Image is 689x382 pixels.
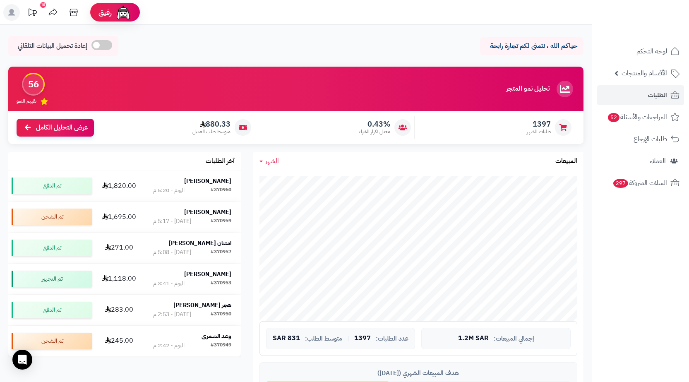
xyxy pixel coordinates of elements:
img: logo-2.png [633,13,681,30]
span: الطلبات [648,89,667,101]
span: متوسط الطلب: [305,335,342,342]
span: العملاء [650,155,666,167]
span: المراجعات والأسئلة [607,111,667,123]
strong: [PERSON_NAME] [184,270,231,279]
div: #370960 [211,186,231,195]
h3: المبيعات [555,158,577,165]
div: اليوم - 5:20 م [153,186,185,195]
div: #370953 [211,279,231,288]
strong: امتنان [PERSON_NAME] [169,239,231,247]
div: تم الدفع [12,178,92,194]
div: اليوم - 3:41 م [153,279,185,288]
span: 1397 [527,120,551,129]
strong: هجر [PERSON_NAME] [173,301,231,310]
span: | [347,335,349,341]
a: طلبات الإرجاع [597,129,684,149]
div: فتح برنامج مراسلة Intercom [12,350,32,370]
span: الشهر [265,156,279,166]
div: #370950 [211,310,231,319]
div: [DATE] - 2:53 م [153,310,191,319]
div: [DATE] - 5:17 م [153,217,191,226]
td: 1,695.00 [95,202,144,232]
span: عرض التحليل الكامل [36,123,88,132]
a: السلات المتروكة297 [597,173,684,193]
img: ai-face.png [115,4,132,21]
h3: آخر الطلبات [206,158,235,165]
a: الشهر [259,156,279,166]
a: عرض التحليل الكامل [17,119,94,137]
span: تقييم النمو [17,98,36,105]
strong: [PERSON_NAME] [184,177,231,185]
a: تحديثات المنصة [22,4,43,23]
span: طلبات الإرجاع [634,133,667,145]
span: 1397 [354,335,371,342]
span: الأقسام والمنتجات [622,67,667,79]
div: #370959 [211,217,231,226]
div: تم الدفع [12,240,92,256]
div: اليوم - 2:42 م [153,341,185,350]
p: حياكم الله ، نتمنى لكم تجارة رابحة [486,41,577,51]
div: تم التجهيز [12,271,92,287]
td: 1,820.00 [95,171,144,201]
a: العملاء [597,151,684,171]
span: 52 [607,113,620,123]
td: 283.00 [95,295,144,325]
span: 1.2M SAR [458,335,489,342]
a: المراجعات والأسئلة52 [597,107,684,127]
a: لوحة التحكم [597,41,684,61]
strong: [PERSON_NAME] [184,208,231,216]
span: السلات المتروكة [612,177,667,189]
span: معدل تكرار الشراء [359,128,390,135]
td: 271.00 [95,233,144,263]
span: 880.33 [192,120,230,129]
div: تم الشحن [12,209,92,225]
span: 831 SAR [273,335,300,342]
span: 297 [613,178,629,188]
div: #370949 [211,341,231,350]
div: هدف المبيعات الشهري ([DATE]) [266,369,571,377]
span: إعادة تحميل البيانات التلقائي [18,41,87,51]
a: الطلبات [597,85,684,105]
div: [DATE] - 5:08 م [153,248,191,257]
td: 245.00 [95,326,144,356]
span: لوحة التحكم [636,46,667,57]
span: إجمالي المبيعات: [494,335,534,342]
td: 1,118.00 [95,264,144,294]
span: 0.43% [359,120,390,129]
div: 10 [40,2,46,8]
span: عدد الطلبات: [376,335,408,342]
div: #370957 [211,248,231,257]
h3: تحليل نمو المتجر [506,85,550,93]
span: طلبات الشهر [527,128,551,135]
strong: وعد الشمري [202,332,231,341]
div: تم الدفع [12,302,92,318]
div: تم الشحن [12,333,92,349]
span: رفيق [98,7,112,17]
span: متوسط طلب العميل [192,128,230,135]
